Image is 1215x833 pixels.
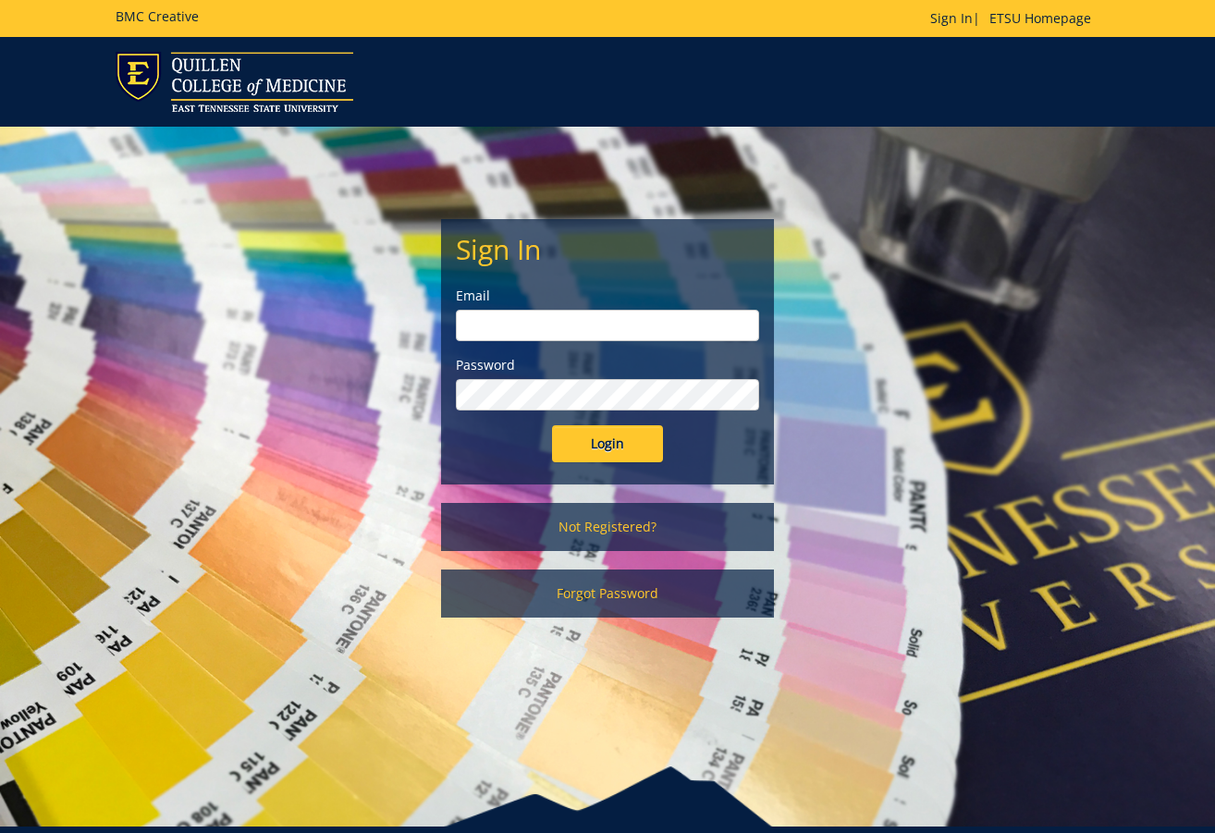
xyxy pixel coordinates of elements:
label: Password [456,356,759,374]
a: Sign In [930,9,973,27]
label: Email [456,287,759,305]
a: Forgot Password [441,570,774,618]
input: Login [552,425,663,462]
h2: Sign In [456,234,759,264]
img: ETSU logo [116,52,353,112]
a: Not Registered? [441,503,774,551]
a: ETSU Homepage [980,9,1100,27]
p: | [930,9,1100,28]
h5: BMC Creative [116,9,199,23]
